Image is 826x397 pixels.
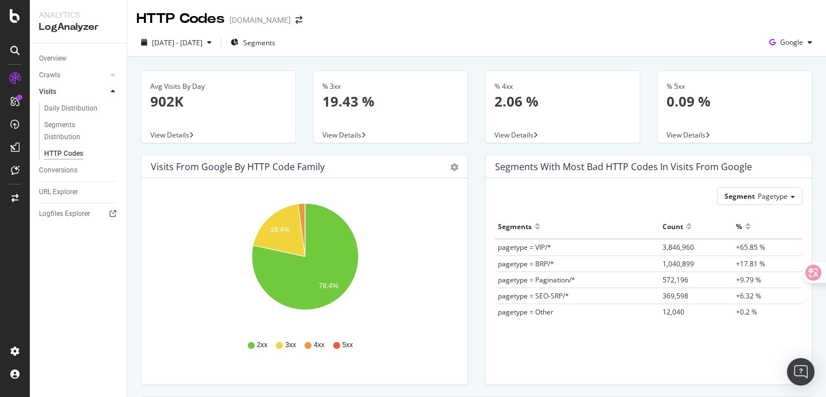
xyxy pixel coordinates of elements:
[39,186,78,198] div: URL Explorer
[494,130,533,140] span: View Details
[257,340,268,350] span: 2xx
[44,148,83,160] div: HTTP Codes
[498,307,554,317] span: pagetype = Other
[495,161,752,172] div: Segments with most bad HTTP codes in Visits from google
[39,86,56,98] div: Visits
[319,282,338,290] text: 78.4%
[322,130,361,140] span: View Details
[663,242,694,252] span: 3,846,960
[765,33,817,52] button: Google
[494,81,631,92] div: % 4xx
[736,275,761,285] span: +9.79 %
[498,217,532,235] div: Segments
[498,259,554,269] span: pagetype = BRP/*
[736,217,742,235] div: %
[663,217,683,235] div: Count
[39,69,107,81] a: Crawls
[229,14,291,26] div: [DOMAIN_NAME]
[322,81,459,92] div: % 3xx
[150,81,287,92] div: Avg Visits By Day
[450,163,458,171] div: gear
[39,21,118,34] div: LogAnalyzer
[498,291,569,301] span: pagetype = SEO-SRP/*
[44,103,119,115] a: Daily Distribution
[39,86,107,98] a: Visits
[736,242,765,252] span: +65.85 %
[758,191,788,201] span: Pagetype
[226,33,280,52] button: Segments
[137,33,216,52] button: [DATE] - [DATE]
[44,103,98,115] div: Daily Distribution
[44,148,119,160] a: HTTP Codes
[150,130,189,140] span: View Details
[787,358,815,386] div: Open Intercom Messenger
[342,340,353,350] span: 5xx
[137,9,225,29] div: HTTP Codes
[667,92,803,111] p: 0.09 %
[39,208,119,220] a: Logfiles Explorer
[663,259,694,269] span: 1,040,899
[151,161,325,172] div: Visits from google by HTTP Code Family
[39,53,119,65] a: Overview
[780,37,803,47] span: Google
[39,208,90,220] div: Logfiles Explorer
[44,119,108,143] div: Segments Distribution
[44,119,119,143] a: Segments Distribution
[151,196,458,329] svg: A chart.
[150,92,287,111] p: 902K
[39,164,77,176] div: Conversions
[295,16,302,24] div: arrow-right-arrow-left
[667,130,706,140] span: View Details
[724,191,755,201] span: Segment
[736,259,765,269] span: +17.81 %
[667,81,803,92] div: % 5xx
[39,186,119,198] a: URL Explorer
[39,164,119,176] a: Conversions
[663,307,684,317] span: 12,040
[736,307,757,317] span: +0.2 %
[285,340,296,350] span: 3xx
[270,226,290,234] text: 19.4%
[663,291,688,301] span: 369,598
[663,275,688,285] span: 572,196
[39,53,67,65] div: Overview
[736,291,761,301] span: +6.32 %
[314,340,325,350] span: 4xx
[243,38,275,48] span: Segments
[494,92,631,111] p: 2.06 %
[152,38,202,48] span: [DATE] - [DATE]
[498,275,575,285] span: pagetype = Pagination/*
[39,9,118,21] div: Analytics
[498,242,551,252] span: pagetype = VIP/*
[322,92,459,111] p: 19.43 %
[39,69,60,81] div: Crawls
